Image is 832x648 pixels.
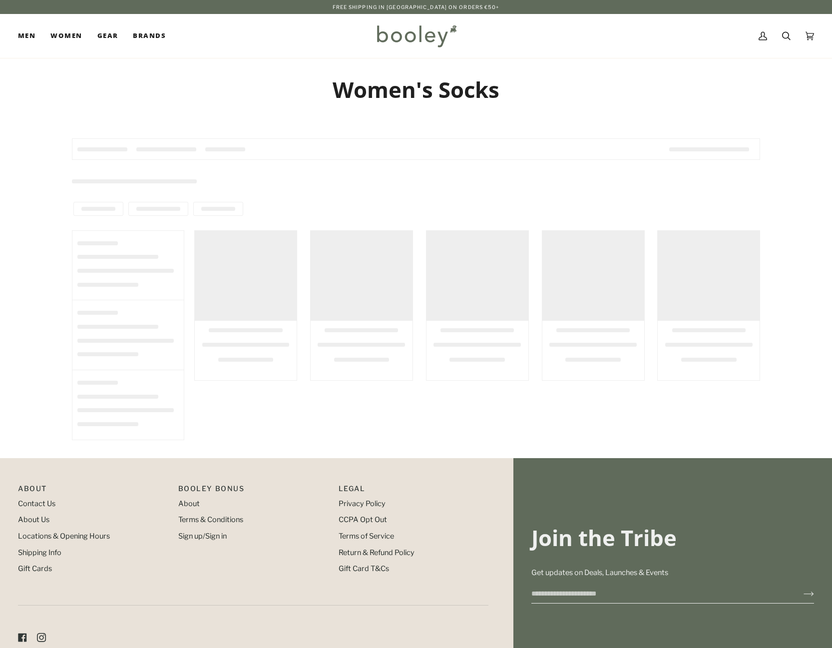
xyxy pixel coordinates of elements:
p: Free Shipping in [GEOGRAPHIC_DATA] on Orders €50+ [333,3,500,11]
img: Booley [373,21,460,50]
p: Get updates on Deals, Launches & Events [531,568,814,579]
a: About [178,499,200,508]
a: About Us [18,515,49,524]
a: Locations & Opening Hours [18,532,110,541]
h1: Women's Socks [72,76,760,103]
button: Join [788,586,814,602]
a: Return & Refund Policy [339,548,415,557]
input: your-email@example.com [531,585,788,603]
a: Sign up/Sign in [178,532,227,541]
a: Brands [125,14,173,58]
span: Brands [133,31,166,41]
span: Women [50,31,82,41]
a: Women [43,14,89,58]
h3: Join the Tribe [531,524,814,552]
a: Privacy Policy [339,499,386,508]
a: Terms & Conditions [178,515,243,524]
p: Booley Bonus [178,483,329,499]
a: Shipping Info [18,548,61,557]
a: CCPA Opt Out [339,515,387,524]
a: Terms of Service [339,532,394,541]
a: Men [18,14,43,58]
p: Pipeline_Footer Sub [339,483,489,499]
a: Gear [90,14,126,58]
a: Contact Us [18,499,55,508]
span: Gear [97,31,118,41]
p: Pipeline_Footer Main [18,483,168,499]
a: Gift Card T&Cs [339,564,389,573]
a: Gift Cards [18,564,52,573]
span: Men [18,31,35,41]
